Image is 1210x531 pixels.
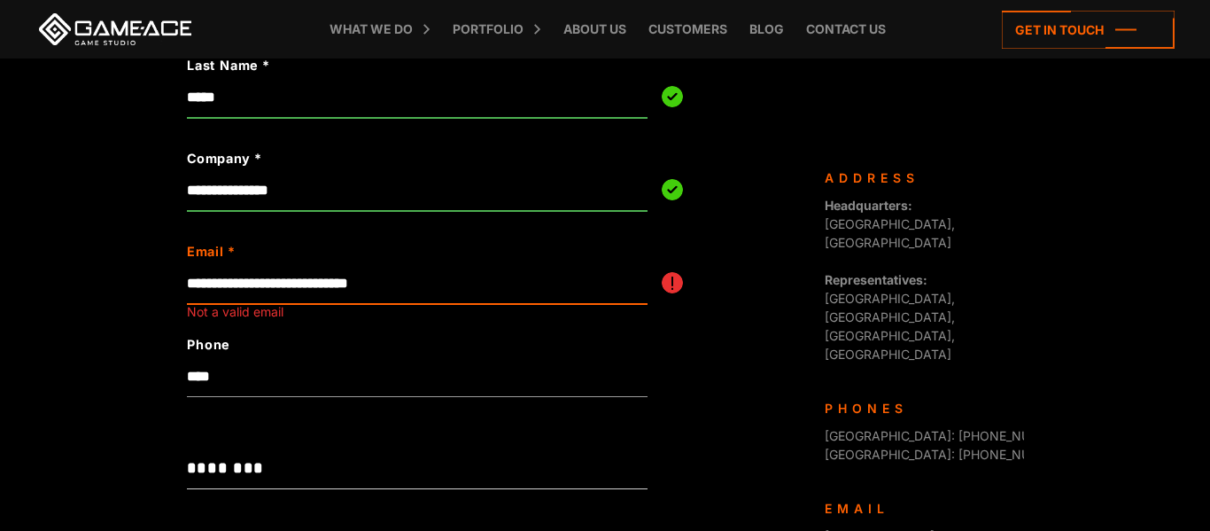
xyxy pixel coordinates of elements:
label: Email * [187,242,555,262]
a: Get in touch [1002,11,1175,49]
div: Address [825,168,1011,187]
div: Email [825,499,1011,518]
div: Phones [825,399,1011,418]
span: [GEOGRAPHIC_DATA]: [PHONE_NUMBER] [825,428,1069,443]
strong: Headquarters: [825,198,912,213]
strong: Representatives: [825,272,927,287]
label: Phone [187,335,555,355]
label: Company * [187,149,555,168]
span: [GEOGRAPHIC_DATA]: [PHONE_NUMBER] [825,447,1069,462]
div: Not a valid email [187,302,648,321]
label: Last Name * [187,56,555,75]
span: [GEOGRAPHIC_DATA], [GEOGRAPHIC_DATA], [GEOGRAPHIC_DATA], [GEOGRAPHIC_DATA] [825,272,955,362]
span: [GEOGRAPHIC_DATA], [GEOGRAPHIC_DATA] [825,198,955,250]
